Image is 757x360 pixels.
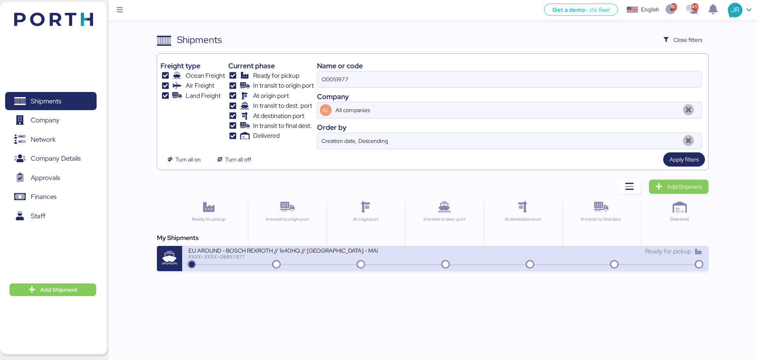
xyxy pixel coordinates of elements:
[408,216,480,223] div: In transit to dest. port
[31,114,60,126] span: Company
[253,111,304,121] span: At destination port
[317,91,702,102] div: Company
[186,81,214,90] span: Air Freight
[5,169,97,187] a: Approvals
[663,152,705,167] button: Apply filters
[334,102,679,118] input: AL
[657,33,709,47] button: Close filters
[317,60,702,71] div: Name or code
[253,121,312,131] span: In transit to final dest.
[173,216,244,223] div: Ready for pickup
[160,152,207,167] button: Turn all on
[645,247,691,255] span: Ready for pickup
[330,216,401,223] div: At origin port
[175,155,201,164] span: Turn all on
[31,210,45,222] span: Staff
[157,233,708,243] div: My Shipments
[5,150,97,168] a: Company Details
[669,155,699,164] span: Apply filters
[253,81,314,90] span: In transit to origin port
[649,180,709,194] a: Add Shipment
[225,155,251,164] span: Turn all off
[31,153,80,164] span: Company Details
[322,106,330,114] span: AL
[253,71,299,81] span: Ready for pickup
[5,207,97,225] a: Staff
[31,96,61,107] span: Shipments
[177,33,222,47] div: Shipments
[186,91,221,101] span: Land Freight
[566,216,637,223] div: In transit to final dest.
[40,285,77,294] span: Add Shipment
[673,35,702,45] span: Close filters
[210,152,257,167] button: Turn all off
[253,131,280,141] span: Delivered
[31,191,56,202] span: Finances
[186,71,225,81] span: Ocean Freight
[5,188,97,206] a: Finances
[252,216,323,223] div: In transit to origin port
[487,216,559,223] div: At destination port
[9,283,96,296] button: Add Shipment
[188,247,378,253] div: EU AROUND - BOSCH REXROTH // 1x40HQ // [GEOGRAPHIC_DATA] - MANZANILLO // MBL: 757510490042 HBL: E...
[5,92,97,110] a: Shipments
[31,134,56,145] span: Network
[667,182,702,191] span: Add Shipment
[160,60,225,71] div: Freight type
[31,172,60,184] span: Approvals
[113,4,127,17] button: Menu
[253,101,312,111] span: In transit to dest. port
[5,111,97,129] a: Company
[731,5,739,15] span: JR
[188,254,378,259] div: XXXX-XXXX-O0051977
[5,130,97,148] a: Network
[641,6,659,14] div: English
[228,60,314,71] div: Current phase
[317,122,702,133] div: Order by
[253,91,289,101] span: At origin port
[644,216,716,223] div: Delivered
